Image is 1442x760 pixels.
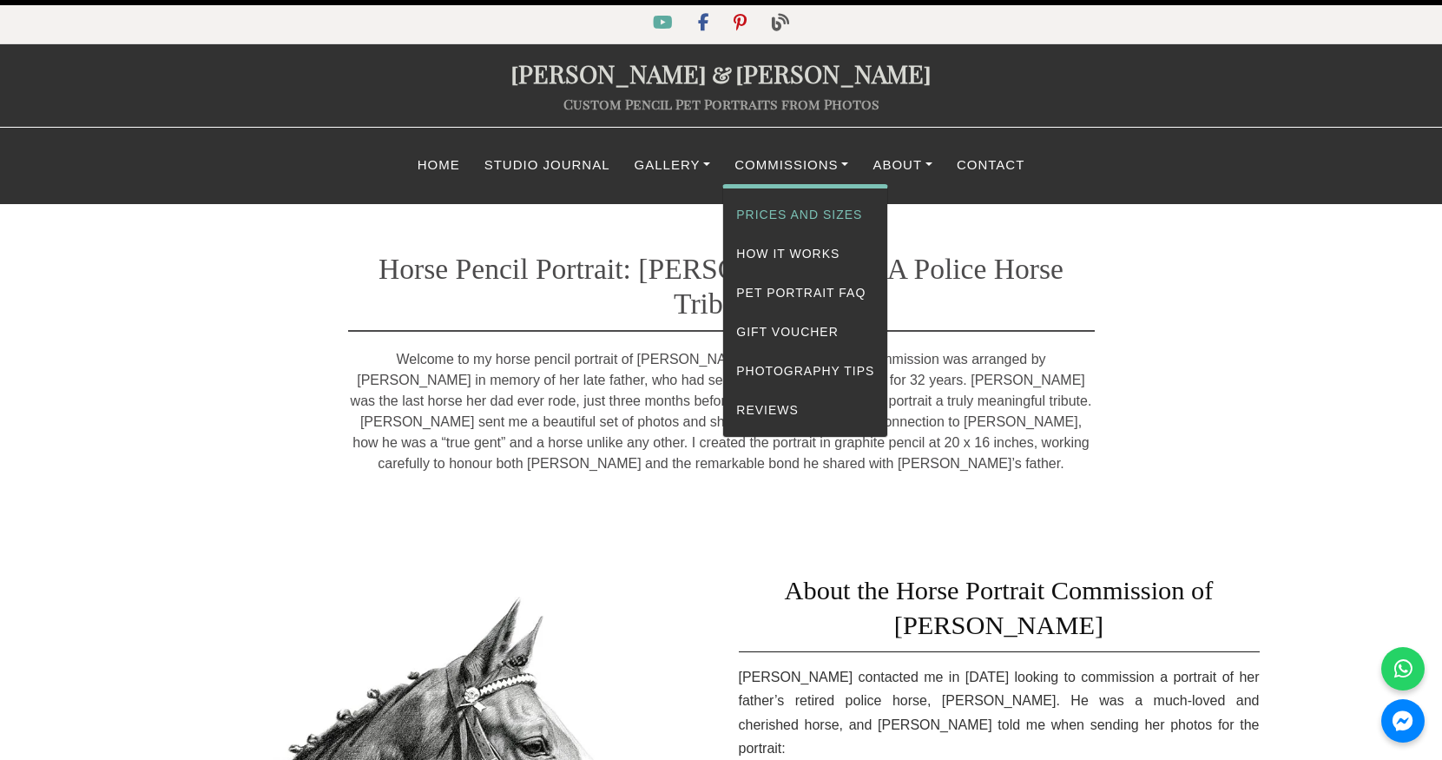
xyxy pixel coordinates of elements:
[761,17,800,31] a: Blog
[723,235,887,274] a: How It Works
[723,313,887,352] a: Gift Voucher
[945,149,1037,182] a: Contact
[348,226,1095,333] h1: Horse Pencil Portrait: [PERSON_NAME] (A Police Horse Tribute)
[723,274,887,313] a: Pet Portrait FAQ
[723,195,887,235] a: Prices and Sizes
[510,56,932,89] a: [PERSON_NAME]&[PERSON_NAME]
[723,17,761,31] a: Pinterest
[722,184,888,438] div: Commissions
[642,17,687,31] a: YouTube
[723,352,887,391] a: Photography Tips
[472,149,622,182] a: Studio Journal
[723,391,887,430] a: Reviews
[707,56,735,89] span: &
[688,17,723,31] a: Facebook
[622,149,723,182] a: Gallery
[563,95,879,113] a: Custom Pencil Pet Portraits from Photos
[1381,647,1425,691] a: WhatsApp
[722,149,860,182] a: Commissions
[348,349,1095,474] p: Welcome to my horse pencil portrait of [PERSON_NAME]. This very special commission was arranged b...
[1381,699,1425,743] a: Messenger
[860,149,945,182] a: About
[405,149,472,182] a: Home
[739,665,1260,760] p: [PERSON_NAME] contacted me in [DATE] looking to commission a portrait of her father’s retired pol...
[739,557,1260,652] h2: About the Horse Portrait Commission of [PERSON_NAME]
